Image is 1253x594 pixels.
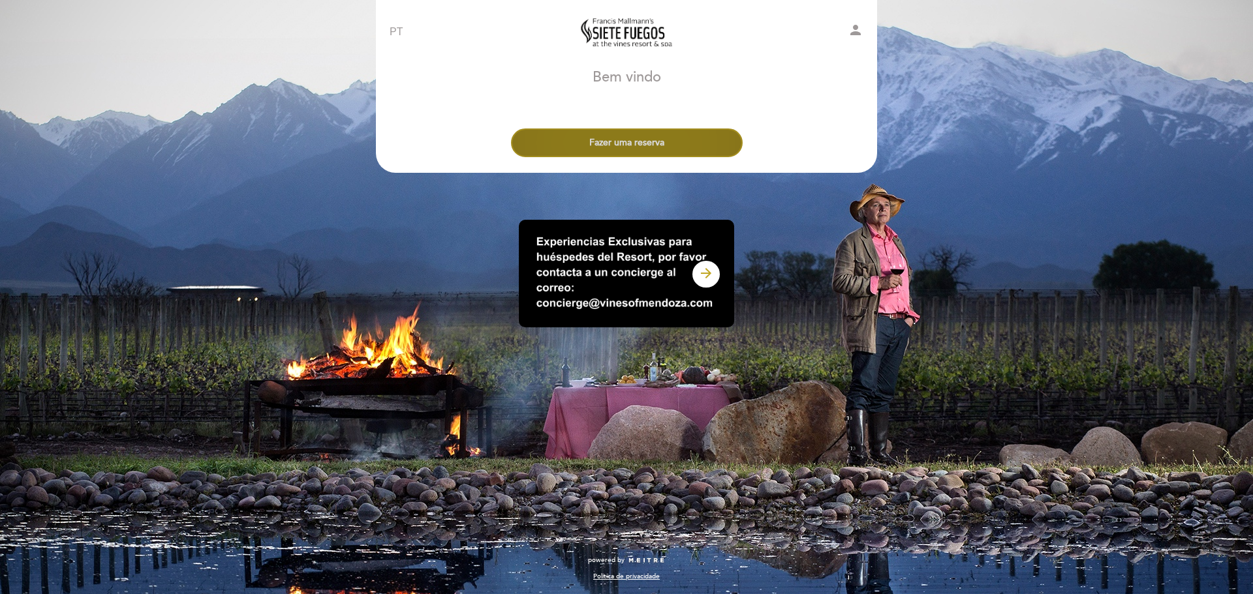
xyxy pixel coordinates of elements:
[848,22,863,38] i: person
[588,556,665,565] a: powered by
[588,556,625,565] span: powered by
[698,265,714,281] i: arrow_forward
[848,22,863,42] button: person
[593,70,661,85] h1: Bem vindo
[545,14,708,50] a: Siete Fuegos Restaurant
[691,260,721,289] button: arrow_forward
[519,220,734,327] img: banner_1742836748.png
[628,557,665,564] img: MEITRE
[511,128,743,157] button: Fazer uma reserva
[593,572,660,581] a: Política de privacidade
